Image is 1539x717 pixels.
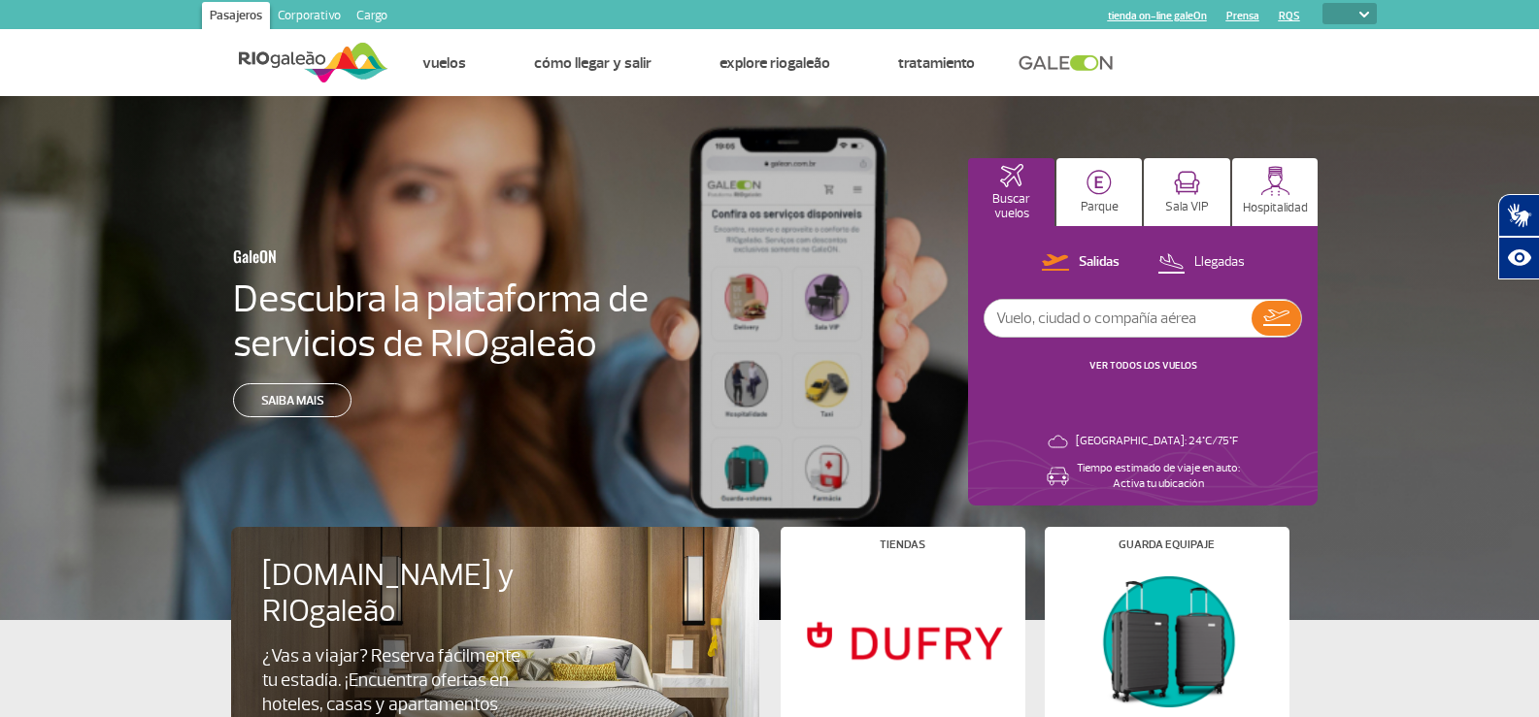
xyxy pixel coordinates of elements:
a: Cargo [349,2,395,33]
a: tienda on-line galeOn [1108,10,1207,22]
button: Abrir tradutor de língua de sinais. [1498,194,1539,237]
p: [GEOGRAPHIC_DATA]: 24°C/75°F [1076,434,1238,449]
img: Guarda equipaje [1060,566,1272,715]
img: carParkingHome.svg [1087,170,1112,195]
a: Saiba mais [233,383,351,417]
button: VER TODOS LOS VUELOS [1084,358,1203,374]
a: Prensa [1226,10,1259,22]
h3: GaleON [233,236,557,277]
h4: Guarda equipaje [1119,539,1215,550]
img: airplaneHomeActive.svg [1000,164,1023,187]
button: Abrir recursos assistivos. [1498,237,1539,279]
img: vipRoom.svg [1174,171,1200,195]
div: Plugin de acessibilidade da Hand Talk. [1498,194,1539,279]
input: Vuelo, ciudad o compañía aérea [985,300,1252,337]
a: Corporativo [270,2,349,33]
a: Explore RIOgaleão [719,53,830,73]
h4: Tiendas [880,539,925,550]
p: Salidas [1079,253,1120,272]
p: Llegadas [1194,253,1245,272]
p: Hospitalidad [1243,201,1308,215]
a: Pasajeros [202,2,270,33]
a: VER TODOS LOS VUELOS [1089,359,1197,372]
p: Sala VIP [1165,200,1209,214]
a: Cómo llegar y salir [534,53,652,73]
img: Tiendas [796,566,1008,715]
h4: Descubra la plataforma de servicios de RIOgaleão [233,277,652,366]
a: Vuelos [422,53,466,73]
img: hospitality.svg [1260,166,1290,196]
a: [DOMAIN_NAME] y RIOgaleão¿Vas a viajar? Reserva fácilmente tu estadía. ¡Encuentra ofertas en hote... [262,558,728,717]
p: ¿Vas a viajar? Reserva fácilmente tu estadía. ¡Encuentra ofertas en hoteles, casas y apartamentos [262,644,538,717]
button: Llegadas [1152,250,1251,276]
button: Hospitalidad [1232,158,1319,226]
p: Tiempo estimado de viaje en auto: Activa tu ubicación [1077,461,1240,492]
p: Parque [1081,200,1119,214]
button: Sala VIP [1144,158,1230,226]
a: Tratamiento [898,53,975,73]
h4: [DOMAIN_NAME] y RIOgaleão [262,558,571,630]
p: Buscar vuelos [978,192,1045,221]
button: Parque [1056,158,1143,226]
button: Buscar vuelos [968,158,1054,226]
a: RQS [1279,10,1300,22]
button: Salidas [1036,250,1125,276]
